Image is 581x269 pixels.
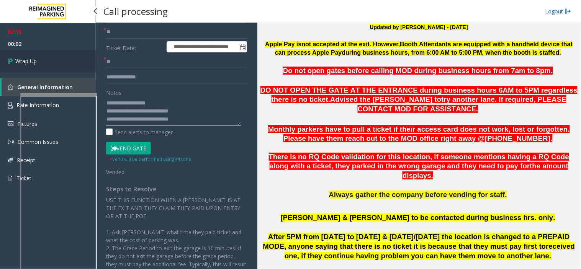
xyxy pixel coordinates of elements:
[17,83,73,91] span: General Information
[106,86,123,97] label: Notes:
[104,41,165,53] label: Ticket Date:
[106,186,247,193] h4: Steps to Resolve
[110,156,191,162] small: Vend will be performed using #4 tone
[269,153,570,170] span: There is no RQ Code validation for this location, if someone mentions having a RQ Code along with...
[268,125,570,143] span: Monthly parkers have to pull a ticket if their access card does not work, lost or forgotten. Plea...
[17,120,37,127] span: Pictures
[545,7,571,15] a: Logout
[370,41,400,47] span: . However,
[16,101,59,109] span: Rate Information
[263,233,570,250] span: After 5PM from [DATE] to [DATE] & [DATE]/[DATE] the location is changed to a PREPAID MODE, anyone...
[8,158,13,163] img: 'icon'
[8,139,14,145] img: 'icon'
[265,41,301,47] span: Apple Pay is
[100,2,172,21] h3: Call processing
[106,142,151,155] button: Vend Gate
[8,175,13,182] img: 'icon'
[17,157,35,164] span: Receipt
[2,78,96,96] a: General Information
[8,84,13,90] img: 'icon'
[15,57,37,65] span: Wrap Up
[238,42,247,52] span: Toggle popup
[8,121,13,126] img: 'icon'
[330,95,441,103] span: Advised the [PERSON_NAME] to
[358,95,566,113] span: try another lane. If required, PLEASE CONTACT MOD FOR ASSISTANCE.
[275,41,573,56] span: Booth Attendants are equipped with a handheld device that can process Apple Pay
[342,49,561,56] span: during business hours, from 6:00 AM to 5:00 PM, when the booth is staffed.
[106,168,124,176] span: Vended
[16,174,31,182] span: Ticket
[18,138,58,145] span: Common Issues
[8,102,13,109] img: 'icon'
[329,191,507,199] span: Always gather the company before vending for staff.
[260,86,578,104] span: DO NOT OPEN THE GATE AT THE ENTRANCE during business hours 6AM to 5PM regardless there is no ticket.
[302,41,370,47] span: not accepted at the exit
[565,7,571,15] img: logout
[285,242,575,260] span: received one, if they continue having problem you can have them move to another lane.
[281,214,555,222] span: [PERSON_NAME] & [PERSON_NAME] to be contacted during business hrs. only.
[106,128,173,136] label: Send alerts to manager
[551,67,553,75] span: .
[370,24,468,30] b: Updated by [PERSON_NAME] - [DATE]
[283,67,551,75] span: Do not open gates before calling MOD during business hours from 7am to 8pm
